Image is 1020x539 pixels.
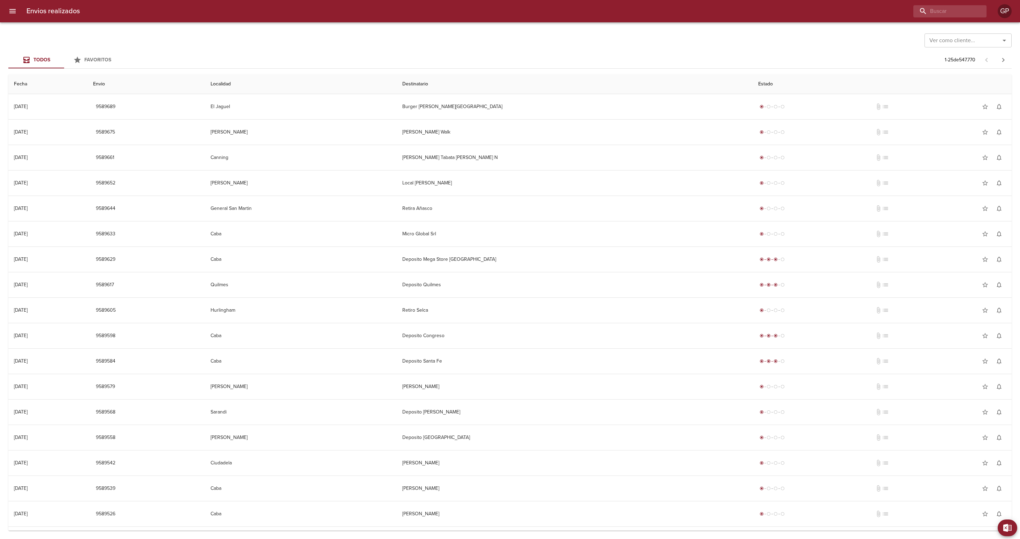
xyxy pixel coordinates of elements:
button: Agregar a favoritos [978,481,992,495]
button: 9589617 [93,279,117,291]
span: No tiene documentos adjuntos [875,281,882,288]
span: notifications_none [996,409,1003,416]
td: Burger [PERSON_NAME][GEOGRAPHIC_DATA] [397,94,753,119]
button: 9589629 [93,253,118,266]
span: No tiene documentos adjuntos [875,358,882,365]
span: radio_button_unchecked [781,461,785,465]
button: 9589568 [93,406,118,419]
td: [PERSON_NAME] [205,425,397,450]
span: radio_button_unchecked [767,435,771,440]
span: notifications_none [996,281,1003,288]
button: Activar notificaciones [992,380,1006,394]
span: 9589661 [96,153,114,162]
span: notifications_none [996,332,1003,339]
button: 9589584 [93,355,118,368]
span: No tiene documentos adjuntos [875,485,882,492]
span: No tiene pedido asociado [882,205,889,212]
button: Agregar a favoritos [978,151,992,165]
span: star_border [982,383,989,390]
span: 9589652 [96,179,115,188]
span: radio_button_unchecked [767,155,771,160]
span: star_border [982,485,989,492]
span: radio_button_checked [760,283,764,287]
div: [DATE] [14,485,28,491]
span: radio_button_unchecked [781,410,785,414]
span: radio_button_checked [760,105,764,109]
span: No tiene pedido asociado [882,129,889,136]
span: No tiene documentos adjuntos [875,103,882,110]
button: Activar notificaciones [992,176,1006,190]
span: No tiene pedido asociado [882,510,889,517]
div: [DATE] [14,460,28,466]
span: No tiene documentos adjuntos [875,256,882,263]
button: 9589689 [93,100,118,113]
span: 9589629 [96,255,115,264]
span: No tiene pedido asociado [882,230,889,237]
span: radio_button_checked [760,359,764,363]
div: Generado [758,485,786,492]
button: Activar notificaciones [992,354,1006,368]
td: [PERSON_NAME] [397,374,753,399]
button: Agregar a favoritos [978,380,992,394]
button: 9589661 [93,151,117,164]
div: [DATE] [14,154,28,160]
span: No tiene documentos adjuntos [875,154,882,161]
td: Local [PERSON_NAME] [397,170,753,196]
button: Activar notificaciones [992,252,1006,266]
span: radio_button_unchecked [767,130,771,134]
span: star_border [982,230,989,237]
button: 9589539 [93,482,118,495]
div: Generado [758,103,786,110]
span: radio_button_unchecked [781,359,785,363]
span: star_border [982,358,989,365]
span: radio_button_unchecked [767,385,771,389]
span: No tiene documentos adjuntos [875,409,882,416]
span: star_border [982,409,989,416]
th: Localidad [205,74,397,94]
span: radio_button_unchecked [774,308,778,312]
span: No tiene documentos adjuntos [875,460,882,466]
button: Agregar a favoritos [978,456,992,470]
span: radio_button_checked [760,435,764,440]
span: radio_button_unchecked [781,435,785,440]
td: Sarandi [205,400,397,425]
button: 9589605 [93,304,119,317]
button: Agregar a favoritos [978,431,992,445]
span: No tiene pedido asociado [882,180,889,187]
button: Activar notificaciones [992,507,1006,521]
span: No tiene pedido asociado [882,460,889,466]
td: Caba [205,349,397,374]
td: Caba [205,323,397,348]
td: Deposito [PERSON_NAME] [397,400,753,425]
span: Pagina anterior [978,56,995,63]
span: radio_button_checked [760,232,764,236]
span: Favoritos [84,57,111,63]
span: radio_button_unchecked [774,181,778,185]
span: 9589675 [96,128,115,137]
span: No tiene documentos adjuntos [875,180,882,187]
span: star_border [982,180,989,187]
span: 9589579 [96,382,115,391]
td: Deposito [GEOGRAPHIC_DATA] [397,425,753,450]
span: star_border [982,256,989,263]
th: Fecha [8,74,87,94]
span: radio_button_checked [774,334,778,338]
span: radio_button_unchecked [767,232,771,236]
p: 1 - 25 de 547.770 [945,56,975,63]
button: Activar notificaciones [992,456,1006,470]
span: radio_button_checked [760,461,764,465]
button: Agregar a favoritos [978,252,992,266]
span: No tiene documentos adjuntos [875,307,882,314]
span: 9589568 [96,408,115,417]
span: radio_button_unchecked [774,435,778,440]
button: Agregar a favoritos [978,354,992,368]
span: radio_button_checked [760,257,764,261]
span: radio_button_unchecked [781,105,785,109]
button: Activar notificaciones [992,227,1006,241]
span: radio_button_checked [760,206,764,211]
div: En viaje [758,332,786,339]
td: Quilmes [205,272,397,297]
td: Retira Añasco [397,196,753,221]
td: [PERSON_NAME] [397,476,753,501]
th: Envio [87,74,205,94]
